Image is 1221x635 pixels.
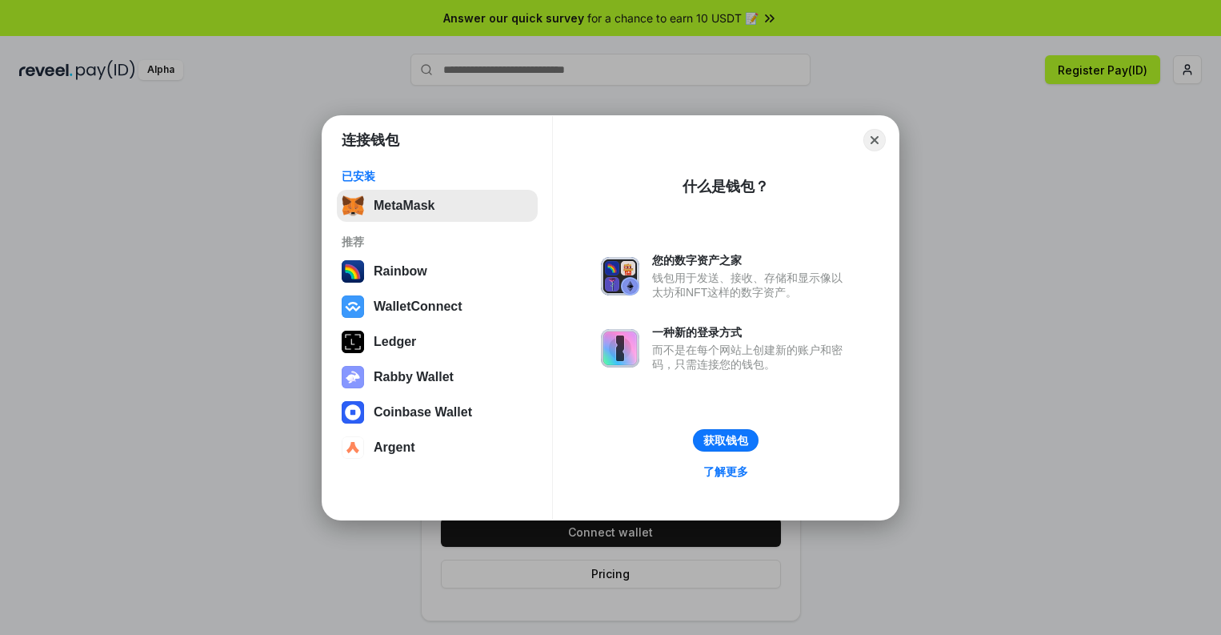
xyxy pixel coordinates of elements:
img: svg+xml,%3Csvg%20xmlns%3D%22http%3A%2F%2Fwww.w3.org%2F2000%2Fsvg%22%20width%3D%2228%22%20height%3... [342,331,364,353]
div: 已安装 [342,169,533,183]
div: 钱包用于发送、接收、存储和显示像以太坊和NFT这样的数字资产。 [652,271,851,299]
div: 而不是在每个网站上创建新的账户和密码，只需连接您的钱包。 [652,343,851,372]
img: svg+xml,%3Csvg%20xmlns%3D%22http%3A%2F%2Fwww.w3.org%2F2000%2Fsvg%22%20fill%3D%22none%22%20viewBox... [601,329,639,368]
button: Argent [337,432,538,464]
img: svg+xml,%3Csvg%20xmlns%3D%22http%3A%2F%2Fwww.w3.org%2F2000%2Fsvg%22%20fill%3D%22none%22%20viewBox... [342,366,364,388]
button: MetaMask [337,190,538,222]
div: Ledger [374,335,416,349]
img: svg+xml,%3Csvg%20xmlns%3D%22http%3A%2F%2Fwww.w3.org%2F2000%2Fsvg%22%20fill%3D%22none%22%20viewBox... [601,257,639,295]
button: WalletConnect [337,291,538,323]
div: WalletConnect [374,299,462,314]
div: 一种新的登录方式 [652,325,851,340]
div: Rabby Wallet [374,370,454,384]
img: svg+xml,%3Csvg%20fill%3D%22none%22%20height%3D%2233%22%20viewBox%3D%220%200%2035%2033%22%20width%... [342,195,364,217]
img: svg+xml,%3Csvg%20width%3D%2228%22%20height%3D%2228%22%20viewBox%3D%220%200%2028%2028%22%20fill%3D... [342,295,364,318]
img: svg+xml,%3Csvg%20width%3D%2228%22%20height%3D%2228%22%20viewBox%3D%220%200%2028%2028%22%20fill%3D... [342,401,364,424]
img: svg+xml,%3Csvg%20width%3D%22120%22%20height%3D%22120%22%20viewBox%3D%220%200%20120%20120%22%20fil... [342,260,364,283]
button: Coinbase Wallet [337,396,538,428]
button: Close [863,129,886,151]
div: Argent [374,440,415,455]
div: 了解更多 [703,464,748,479]
button: Ledger [337,326,538,358]
button: Rainbow [337,255,538,287]
div: Rainbow [374,264,427,279]
div: 您的数字资产之家 [652,253,851,267]
div: Coinbase Wallet [374,405,472,420]
img: svg+xml,%3Csvg%20width%3D%2228%22%20height%3D%2228%22%20viewBox%3D%220%200%2028%2028%22%20fill%3D... [342,436,364,459]
div: MetaMask [374,199,434,213]
button: 获取钱包 [693,429,759,452]
div: 获取钱包 [703,433,748,448]
div: 推荐 [342,235,533,249]
a: 了解更多 [694,461,758,482]
button: Rabby Wallet [337,361,538,393]
div: 什么是钱包？ [683,177,769,196]
h1: 连接钱包 [342,131,399,150]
